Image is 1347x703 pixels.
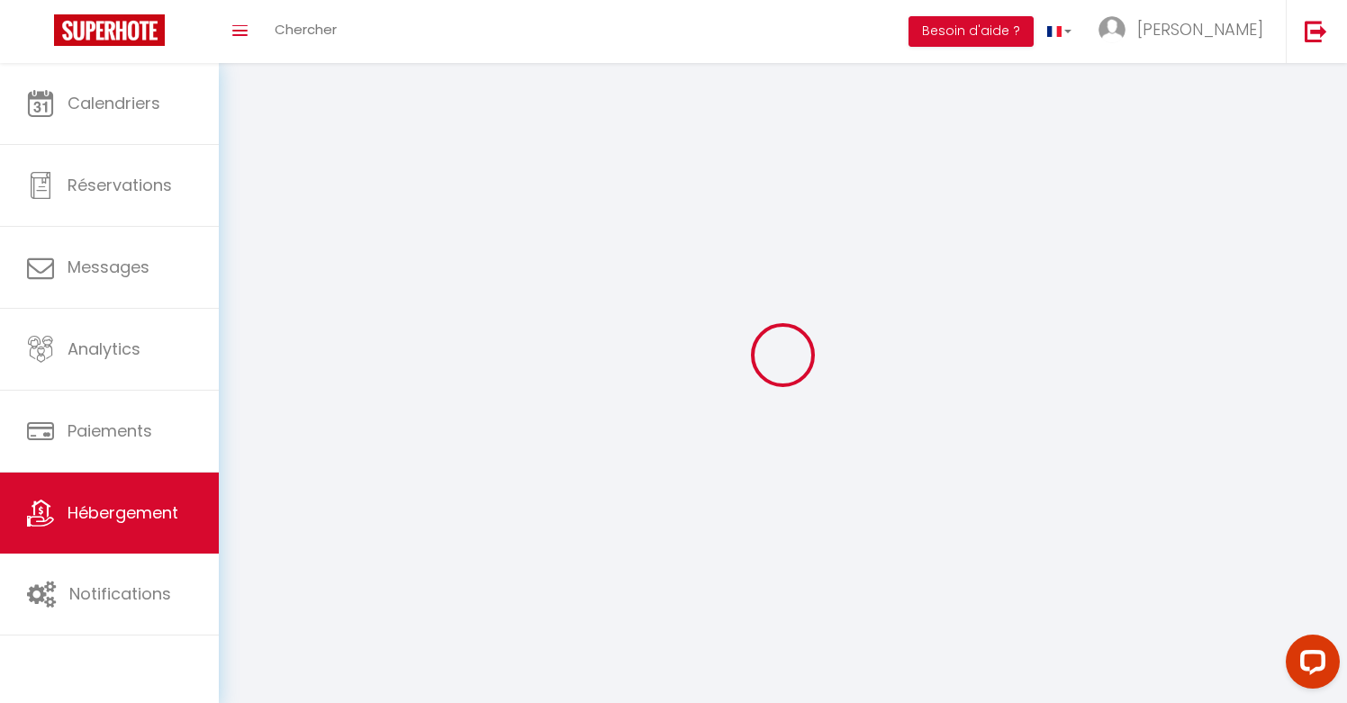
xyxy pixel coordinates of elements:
img: Super Booking [54,14,165,46]
span: Notifications [69,582,171,605]
iframe: LiveChat chat widget [1271,627,1347,703]
span: [PERSON_NAME] [1137,18,1263,41]
button: Besoin d'aide ? [909,16,1034,47]
span: Paiements [68,419,152,442]
span: Messages [68,256,149,278]
span: Calendriers [68,92,160,114]
span: Chercher [275,20,337,39]
img: ... [1098,16,1126,43]
span: Analytics [68,338,140,360]
span: Hébergement [68,501,178,524]
span: Réservations [68,174,172,196]
img: logout [1305,20,1327,42]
